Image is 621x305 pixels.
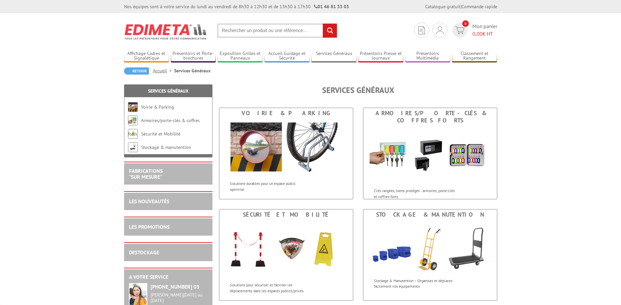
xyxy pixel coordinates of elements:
[141,104,174,110] a: Voirie & Parking
[418,26,425,34] img: devis rapide
[374,188,455,199] p: Clés rangées, biens protégés : armoires, porte-clés et coffres-forts.
[221,110,351,117] div: Voirie & Parking
[455,27,465,34] img: devis rapide
[436,26,444,34] img: devis rapide
[124,51,169,62] a: Affichage Cadres et Signalétique
[452,51,497,62] a: Classement et Rangement
[472,23,497,38] span: Mon panier
[124,20,208,44] img: Edimeta
[129,274,208,280] h2: A votre service
[405,51,450,62] a: Présentoirs Multimédia
[171,51,216,62] a: Présentoirs et Porte-brochures
[374,278,455,289] p: Stockage & Manutention – Organisez et déplacez facilement vos équipements
[128,102,138,112] img: Voirie & Parking
[217,24,337,38] input: Rechercher un produit ou une référence...
[358,51,403,62] a: Présentoirs Presse et Journaux
[365,110,495,124] div: Armoires/porte-clés & coffres forts
[174,67,210,74] li: Services Généraux
[153,68,174,74] a: Accueil
[314,4,349,9] strong: 01 46 81 33 03
[129,198,169,205] a: LES NOUVEAUTÉS
[226,118,347,177] img: Voirie & Parking
[363,108,497,199] a: Armoires/porte-clés & coffres forts Armoires/porte-clés & coffres forts Clés rangées, biens proté...
[472,30,483,37] span: 0,00
[129,168,163,180] a: FABRICATIONS"Sur Mesure"
[226,220,347,279] img: Sécurité et Mobilité
[128,117,200,137] a: Armoires/porte-clés & coffres forts
[323,24,337,38] input: rechercher
[370,126,491,185] img: Armoires/porte-clés & coffres forts
[462,20,469,27] span: 0
[221,211,351,218] div: Sécurité et Mobilité
[218,51,263,62] a: Exposition Grilles et Panneaux
[365,211,495,218] div: Stockage & manutention
[462,4,497,9] a: Commande rapide
[265,51,310,62] a: Accueil Guidage et Sécurité
[151,283,199,290] strong: [PHONE_NUMBER] 03
[425,4,461,9] a: Catalogue gratuit
[219,108,353,199] a: Voirie & Parking Voirie & Parking Solutions durables pour un espace public optimisé.
[129,224,170,230] a: LES PROMOTIONS
[128,142,138,152] img: Stockage & manutention
[148,88,189,94] a: Services Généraux
[230,282,311,293] p: Solutions pour sécuriser et faciliter les déplacements dans les espaces publics/privés.
[124,3,349,10] div: Nos équipes sont à votre service du lundi au vendredi de 8h30 à 12h30 et de 13h30 à 17h30
[451,23,497,38] a: devis rapide 0 Mon panier 0,00€ HT
[124,67,149,75] a: Retour
[151,292,208,303] div: [PERSON_NAME][DATE] au [DATE]
[219,86,497,95] h1: Services Généraux
[363,209,497,301] a: Stockage & manutention Stockage & manutention Stockage & Manutention – Organisez et déplacez faci...
[472,30,497,38] span: € HT
[311,51,356,62] a: Services Généraux
[141,144,191,150] a: Stockage & manutention
[219,209,353,301] a: Sécurité et Mobilité Sécurité et Mobilité Solutions pour sécuriser et faciliter les déplacements ...
[128,116,138,125] img: Armoires/porte-clés & coffres forts
[363,220,497,275] img: Stockage & manutention
[425,3,497,10] div: |
[230,181,311,192] p: Solutions durables pour un espace public optimisé.
[129,249,159,256] a: DESTOCKAGE
[141,131,180,137] a: Sécurité et Mobilité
